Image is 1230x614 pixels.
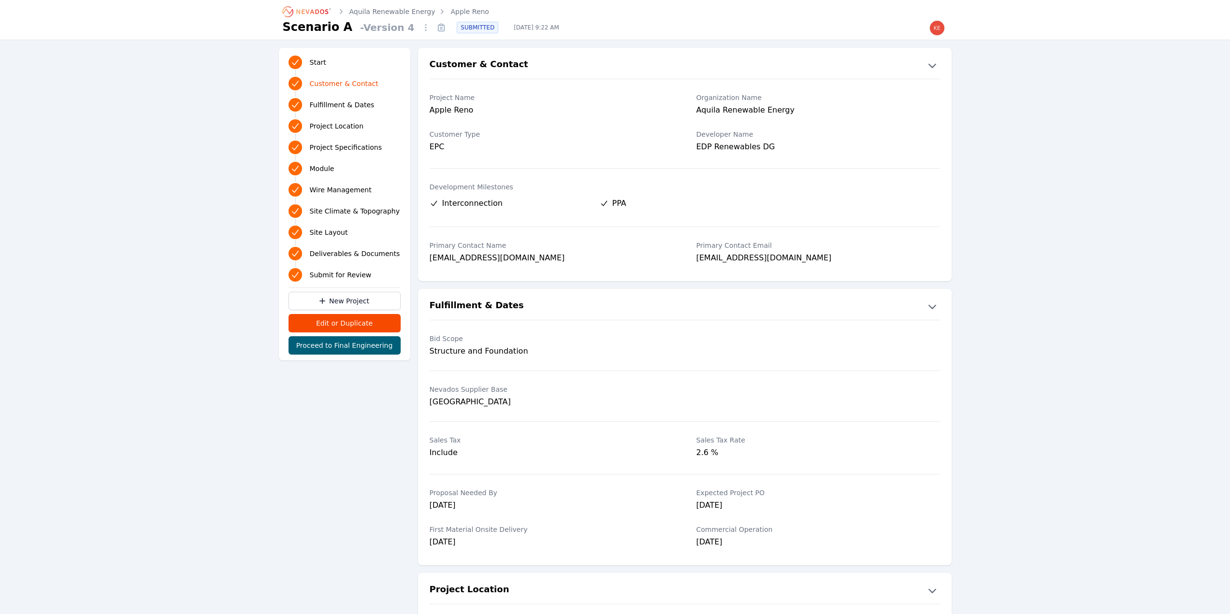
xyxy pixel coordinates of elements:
[289,314,401,332] button: Edit or Duplicate
[430,93,673,102] label: Project Name
[430,129,673,139] label: Customer Type
[430,536,673,550] div: [DATE]
[310,143,382,152] span: Project Specifications
[696,129,940,139] label: Developer Name
[310,270,372,280] span: Submit for Review
[612,198,626,209] span: PPA
[696,536,940,550] div: [DATE]
[430,104,673,118] div: Apple Reno
[283,4,489,19] nav: Breadcrumb
[430,385,673,394] label: Nevados Supplier Base
[450,7,489,16] a: Apple Reno
[696,241,940,250] label: Primary Contact Email
[289,54,401,284] nav: Progress
[696,447,940,460] div: 2.6 %
[696,141,940,155] div: EDP Renewables DG
[442,198,503,209] span: Interconnection
[430,241,673,250] label: Primary Contact Name
[696,500,940,513] div: [DATE]
[310,249,400,258] span: Deliverables & Documents
[430,525,673,534] label: First Material Onsite Delivery
[430,182,940,192] label: Development Milestones
[430,252,673,266] div: [EMAIL_ADDRESS][DOMAIN_NAME]
[418,57,952,73] button: Customer & Contact
[430,435,673,445] label: Sales Tax
[430,500,673,513] div: [DATE]
[430,345,673,357] div: Structure and Foundation
[430,334,673,343] label: Bid Scope
[430,141,673,153] div: EPC
[310,164,334,173] span: Module
[418,583,952,598] button: Project Location
[310,79,378,88] span: Customer & Contact
[310,100,375,110] span: Fulfillment & Dates
[310,185,372,195] span: Wire Management
[430,447,673,458] div: Include
[430,396,673,408] div: [GEOGRAPHIC_DATA]
[418,299,952,314] button: Fulfillment & Dates
[310,57,326,67] span: Start
[696,525,940,534] label: Commercial Operation
[430,488,673,498] label: Proposal Needed By
[310,206,400,216] span: Site Climate & Topography
[696,252,940,266] div: [EMAIL_ADDRESS][DOMAIN_NAME]
[289,336,401,355] button: Proceed to Final Engineering
[289,292,401,310] a: New Project
[430,57,528,73] h2: Customer & Contact
[457,22,498,33] div: SUBMITTED
[310,228,348,237] span: Site Layout
[696,93,940,102] label: Organization Name
[283,19,353,35] h1: Scenario A
[310,121,364,131] span: Project Location
[356,21,418,34] span: - Version 4
[696,104,940,118] div: Aquila Renewable Energy
[430,583,509,598] h2: Project Location
[349,7,435,16] a: Aquila Renewable Energy
[430,299,524,314] h2: Fulfillment & Dates
[506,24,567,31] span: [DATE] 9:22 AM
[696,435,940,445] label: Sales Tax Rate
[929,20,945,36] img: kevin.west@nevados.solar
[696,488,940,498] label: Expected Project PO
